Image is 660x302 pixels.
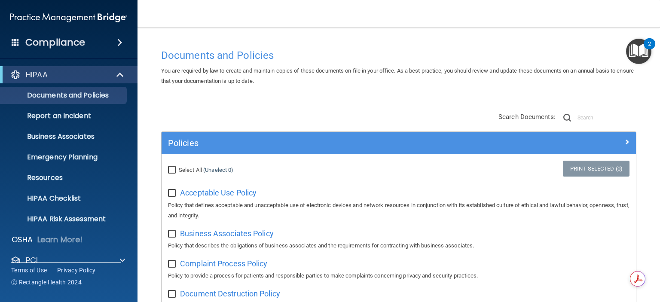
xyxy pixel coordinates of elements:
p: Business Associates [6,132,123,141]
span: Ⓒ Rectangle Health 2024 [11,278,82,287]
p: Learn More! [37,235,83,245]
p: Policy to provide a process for patients and responsible parties to make complaints concerning pr... [168,271,629,281]
p: Resources [6,174,123,182]
h5: Policies [168,138,511,148]
span: Complaint Process Policy [180,259,267,268]
span: Select All [179,167,202,173]
a: Terms of Use [11,266,47,275]
h4: Documents and Policies [161,50,636,61]
p: Policy that describes the obligations of business associates and the requirements for contracting... [168,241,629,251]
p: HIPAA Checklist [6,194,123,203]
p: Documents and Policies [6,91,123,100]
a: Privacy Policy [57,266,96,275]
input: Search [577,111,636,124]
a: Print Selected (0) [563,161,629,177]
a: PCI [10,255,125,265]
p: Emergency Planning [6,153,123,162]
input: Select All (Unselect 0) [168,167,178,174]
a: Policies [168,136,629,150]
p: HIPAA Risk Assessment [6,215,123,223]
span: Acceptable Use Policy [180,188,257,197]
p: Report an Incident [6,112,123,120]
img: PMB logo [10,9,127,26]
span: Document Destruction Policy [180,289,280,298]
p: PCI [26,255,38,265]
img: ic-search.3b580494.png [563,114,571,122]
a: (Unselect 0) [203,167,233,173]
p: OSHA [12,235,33,245]
button: Open Resource Center, 2 new notifications [626,39,651,64]
span: You are required by law to create and maintain copies of these documents on file in your office. ... [161,67,634,84]
p: HIPAA [26,70,48,80]
span: Business Associates Policy [180,229,274,238]
div: 2 [648,44,651,55]
p: Policy that defines acceptable and unacceptable use of electronic devices and network resources i... [168,200,629,221]
a: HIPAA [10,70,125,80]
h4: Compliance [25,37,85,49]
span: Search Documents: [498,113,556,121]
iframe: Drift Widget Chat Controller [512,257,650,291]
